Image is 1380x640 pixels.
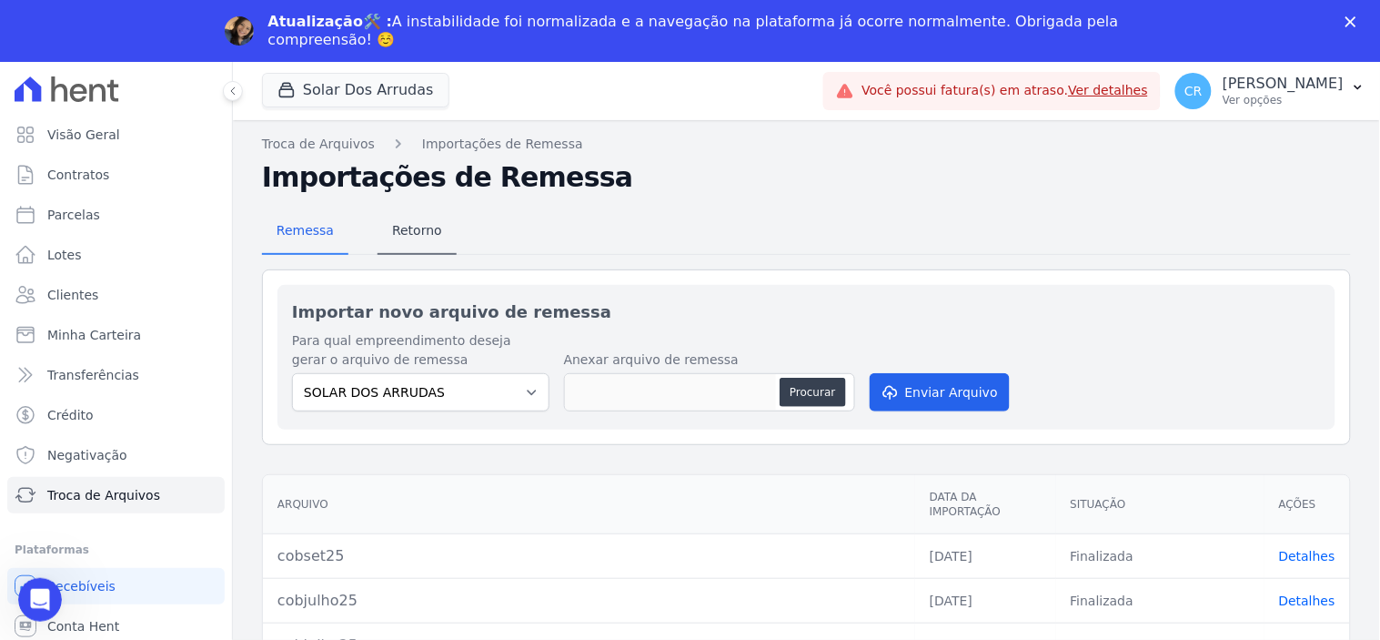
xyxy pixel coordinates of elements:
[378,208,457,256] a: Retorno
[1279,594,1335,608] a: Detalhes
[47,486,160,504] span: Troca de Arquivos
[47,126,120,144] span: Visão Geral
[7,197,225,233] a: Parcelas
[292,331,549,370] label: Para qual empreendimento deseja gerar o arquivo de remessa
[7,317,225,353] a: Minha Carteira
[47,617,119,635] span: Conta Hent
[7,277,225,313] a: Clientes
[266,212,345,249] span: Remessa
[1264,475,1350,534] th: Ações
[47,206,100,224] span: Parcelas
[262,73,449,107] button: Solar Dos Arrudas
[915,579,1056,624] td: [DATE]
[381,212,453,249] span: Retorno
[262,135,375,154] a: Troca de Arquivos
[15,539,217,561] div: Plataformas
[262,135,1351,154] nav: Breadcrumb
[292,300,1321,324] h2: Importar novo arquivo de remessa
[18,578,62,622] iframe: Intercom live chat
[422,135,583,154] a: Importações de Remessa
[1184,85,1203,97] span: CR
[915,534,1056,579] td: [DATE]
[1069,83,1149,97] a: Ver detalhes
[1161,66,1380,117] button: CR [PERSON_NAME] Ver opções
[47,246,82,264] span: Lotes
[7,477,225,513] a: Troca de Arquivos
[263,475,915,534] th: Arquivo
[47,366,139,384] span: Transferências
[47,166,109,184] span: Contratos
[7,397,225,433] a: Crédito
[277,590,901,612] div: cobjulho25
[47,406,94,424] span: Crédito
[1223,93,1344,107] p: Ver opções
[268,13,393,30] b: Atualização🛠️ :
[262,208,348,256] a: Remessa
[915,475,1056,534] th: Data da Importação
[7,237,225,273] a: Lotes
[268,13,1127,49] div: A instabilidade foi normalizada e a navegação na plataforma já ocorre normalmente. Obrigada pela ...
[262,161,1351,194] h2: Importações de Remessa
[47,286,98,304] span: Clientes
[47,577,116,595] span: Recebíveis
[1056,475,1264,534] th: Situação
[1345,16,1364,27] div: Fechar
[7,437,225,473] a: Negativação
[564,350,855,370] label: Anexar arquivo de remessa
[47,326,141,344] span: Minha Carteira
[780,378,845,407] button: Procurar
[1056,534,1264,579] td: Finalizada
[225,16,254,46] img: Profile image for Adriane
[861,81,1148,100] span: Você possui fatura(s) em atraso.
[7,157,225,193] a: Contratos
[1056,579,1264,624] td: Finalizada
[7,568,225,604] a: Recebíveis
[47,446,127,464] span: Negativação
[277,545,901,567] div: cobset25
[1279,549,1335,564] a: Detalhes
[7,117,225,153] a: Visão Geral
[7,357,225,393] a: Transferências
[262,208,457,256] nav: Tab selector
[1223,75,1344,93] p: [PERSON_NAME]
[870,373,1010,411] button: Enviar Arquivo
